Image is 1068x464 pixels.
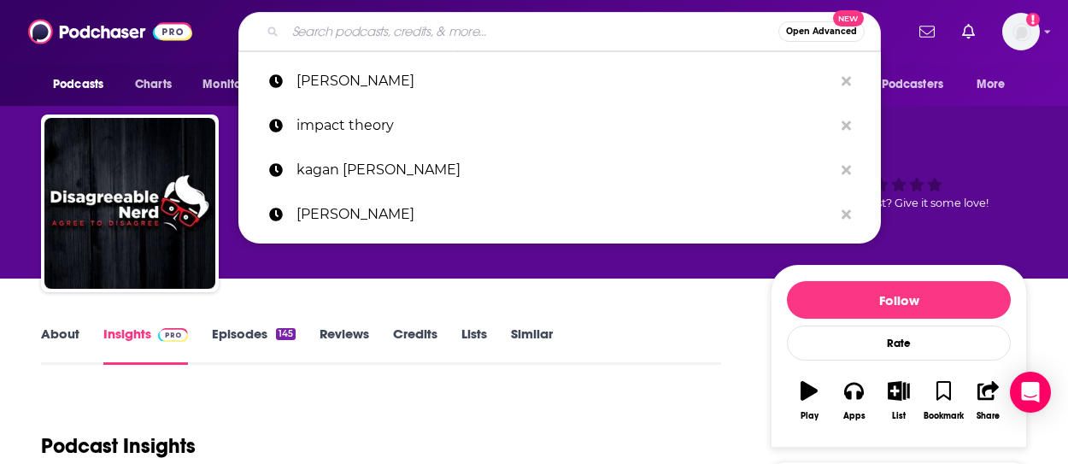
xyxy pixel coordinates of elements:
div: Open Intercom Messenger [1010,372,1051,413]
div: Rate [787,326,1011,361]
a: Charts [124,68,182,101]
a: [PERSON_NAME] [238,192,881,237]
p: Andy Stumpf [296,192,833,237]
a: kagan [PERSON_NAME] [238,148,881,192]
img: Podchaser Pro [158,328,188,342]
a: Reviews [320,326,369,365]
p: impact theory [296,103,833,148]
a: Similar [511,326,553,365]
span: Charts [135,73,172,97]
input: Search podcasts, credits, & more... [285,18,778,45]
a: [PERSON_NAME] [238,59,881,103]
span: Logged in as hannah.bishop [1002,13,1040,50]
a: impact theory [238,103,881,148]
button: open menu [850,68,968,101]
a: InsightsPodchaser Pro [103,326,188,365]
span: Good podcast? Give it some love! [809,197,989,209]
button: Show profile menu [1002,13,1040,50]
div: Apps [843,411,866,421]
div: Good podcast? Give it some love! [771,130,1027,236]
div: Search podcasts, credits, & more... [238,12,881,51]
a: Lists [461,326,487,365]
span: Podcasts [53,73,103,97]
span: Open Advanced [786,27,857,36]
a: Show notifications dropdown [955,17,982,46]
div: Play [801,411,819,421]
button: Play [787,370,831,432]
h1: Podcast Insights [41,433,196,459]
p: kagan dunlap [296,148,833,192]
a: Credits [393,326,437,365]
a: Episodes145 [212,326,296,365]
button: open menu [965,68,1027,101]
button: Bookmark [921,370,965,432]
div: Share [977,411,1000,421]
svg: Add a profile image [1026,13,1040,26]
button: open menu [191,68,285,101]
div: List [892,411,906,421]
div: 145 [276,328,296,340]
button: Apps [831,370,876,432]
button: Follow [787,281,1011,319]
img: Disagreeable Nerd [44,118,215,289]
a: About [41,326,79,365]
button: List [877,370,921,432]
a: Show notifications dropdown [912,17,942,46]
p: Harlan Coban [296,59,833,103]
span: Monitoring [202,73,263,97]
span: For Podcasters [861,73,943,97]
div: Bookmark [924,411,964,421]
span: New [833,10,864,26]
img: Podchaser - Follow, Share and Rate Podcasts [28,15,192,48]
button: open menu [41,68,126,101]
button: Open AdvancedNew [778,21,865,42]
button: Share [966,370,1011,432]
span: More [977,73,1006,97]
img: User Profile [1002,13,1040,50]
